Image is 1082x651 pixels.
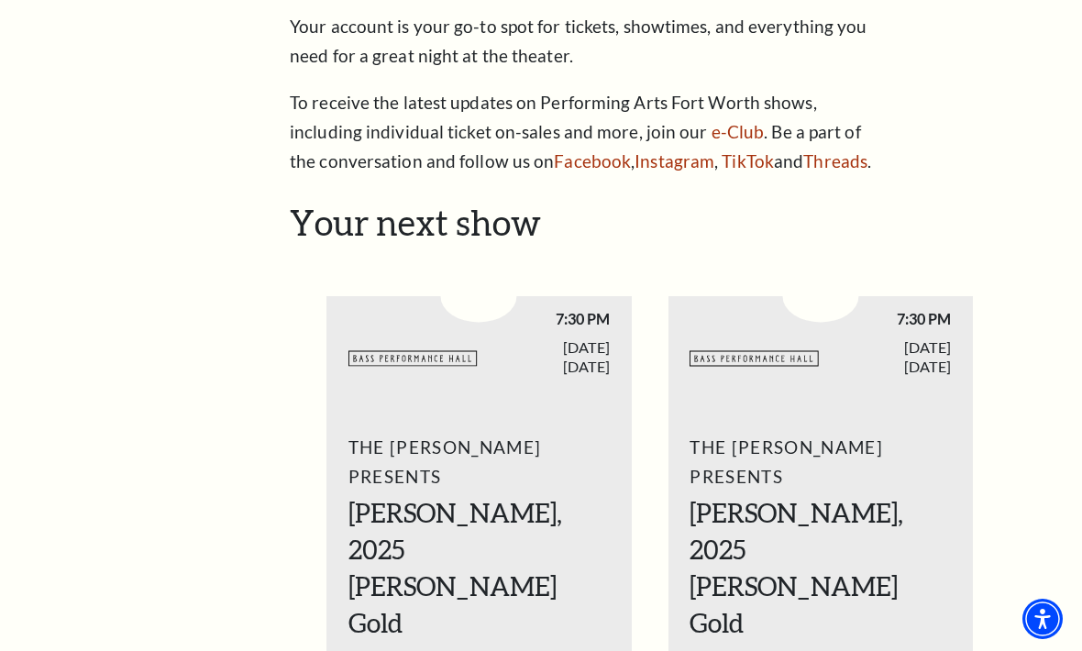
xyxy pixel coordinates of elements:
span: The [PERSON_NAME] Presents [348,433,610,491]
p: Your account is your go-to spot for tickets, showtimes, and everything you need for a great night... [290,12,886,71]
a: Threads - open in a new tab [803,150,867,171]
span: and [774,150,803,171]
a: Facebook - open in a new tab [554,150,631,171]
a: TikTok - open in a new tab [722,150,774,171]
p: To receive the latest updates on Performing Arts Fort Worth shows, including individual ticket on... [290,88,886,176]
span: The [PERSON_NAME] Presents [690,433,951,491]
span: 7:30 PM [479,309,610,328]
span: [DATE] [DATE] [479,337,610,376]
a: Instagram - open in a new tab [635,150,714,171]
h2: Your next show [290,202,1050,244]
h2: [PERSON_NAME], 2025 [PERSON_NAME] Gold [348,495,610,642]
div: Accessibility Menu [1022,599,1063,639]
h2: [PERSON_NAME], 2025 [PERSON_NAME] Gold [690,495,951,642]
a: e-Club [712,121,765,142]
span: [DATE] [DATE] [821,337,952,376]
span: 7:30 PM [821,309,952,328]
